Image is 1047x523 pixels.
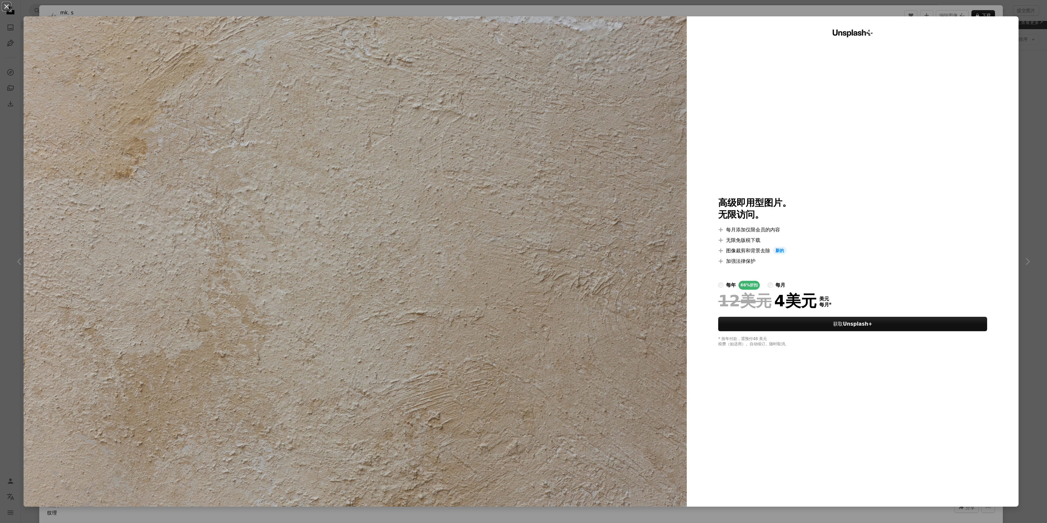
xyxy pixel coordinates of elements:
font: * 按年付款，需预付 [718,336,753,341]
font: 4美元 [774,292,816,310]
button: 获取Unsplash+ [718,317,987,331]
font: 加强法律保护 [726,258,755,264]
font: 每年 [726,282,736,288]
font: 每月 [819,302,829,308]
font: 66% [740,283,750,287]
font: 每月添加仅限会员的内容 [726,227,780,233]
input: 每月 [768,282,773,288]
font: 每月 [775,282,785,288]
font: 折扣 [750,283,758,287]
font: 美元 [819,296,829,302]
font: 无限免版税下载 [726,237,760,243]
font: Unsplash+ [843,321,872,327]
font: 48 美元 [753,336,767,341]
font: 高级即用型图片。 [718,197,791,208]
font: 12美元 [718,292,772,310]
font: 税费（如适用）。自动续订。随时取消。 [718,342,789,346]
input: 每年66%折扣 [718,282,723,288]
font: 无限访问。 [718,209,764,220]
font: 新的 [775,248,784,253]
font: 图像裁剪和背景去除 [726,248,770,254]
font: 获取 [833,321,843,327]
